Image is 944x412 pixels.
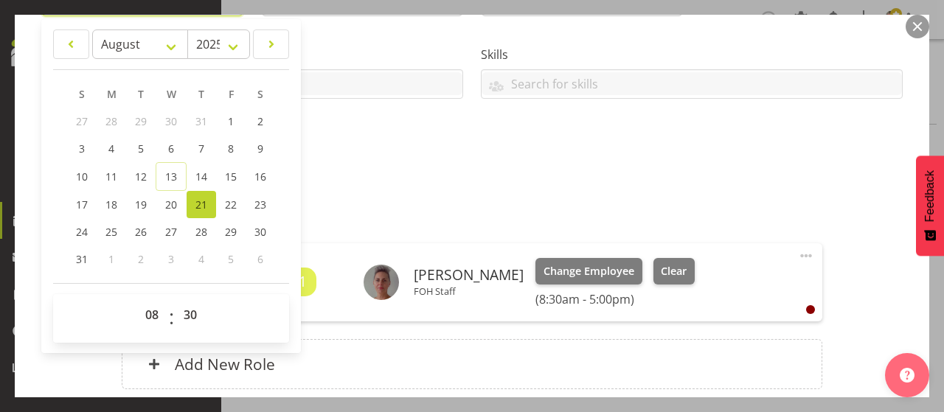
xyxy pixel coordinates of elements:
[216,135,246,162] a: 8
[216,191,246,218] a: 22
[254,225,266,239] span: 30
[135,114,147,128] span: 29
[156,162,187,191] a: 13
[257,252,263,266] span: 6
[806,305,815,314] div: User is clocked out
[156,135,187,162] a: 6
[257,142,263,156] span: 9
[165,198,177,212] span: 20
[135,198,147,212] span: 19
[364,265,399,300] img: lisa-camplin39eb652cd60ab4b13f89f5bbe30ec9d7.png
[195,114,207,128] span: 31
[195,225,207,239] span: 28
[79,142,85,156] span: 3
[138,87,144,101] span: T
[156,191,187,218] a: 20
[126,135,156,162] a: 5
[900,368,914,383] img: help-xxl-2.png
[126,218,156,245] a: 26
[535,292,695,307] h6: (8:30am - 5:00pm)
[67,162,97,191] a: 10
[198,87,204,101] span: T
[175,355,275,374] h6: Add New Role
[228,114,234,128] span: 1
[67,245,97,273] a: 31
[246,218,275,245] a: 30
[246,135,275,162] a: 9
[229,87,234,101] span: F
[216,108,246,135] a: 1
[168,142,174,156] span: 6
[481,46,903,63] label: Skills
[198,252,204,266] span: 4
[167,87,176,101] span: W
[126,191,156,218] a: 19
[535,258,642,284] button: Change Employee
[414,285,524,297] p: FOH Staff
[414,267,524,283] h6: [PERSON_NAME]
[246,191,275,218] a: 23
[225,225,237,239] span: 29
[108,142,114,156] span: 4
[76,198,88,212] span: 17
[76,252,88,266] span: 31
[661,263,687,279] span: Clear
[187,218,216,245] a: 28
[228,142,234,156] span: 8
[135,170,147,184] span: 12
[254,198,266,212] span: 23
[169,300,174,337] span: :
[97,218,126,245] a: 25
[105,114,117,128] span: 28
[165,170,177,184] span: 13
[138,252,144,266] span: 2
[79,87,85,101] span: S
[257,87,263,101] span: S
[108,252,114,266] span: 1
[107,87,117,101] span: M
[97,135,126,162] a: 4
[76,114,88,128] span: 27
[67,218,97,245] a: 24
[195,198,207,212] span: 21
[216,218,246,245] a: 29
[76,170,88,184] span: 10
[126,162,156,191] a: 12
[138,142,144,156] span: 5
[246,108,275,135] a: 2
[187,135,216,162] a: 7
[165,225,177,239] span: 27
[156,218,187,245] a: 27
[257,114,263,128] span: 2
[187,162,216,191] a: 14
[105,225,117,239] span: 25
[135,225,147,239] span: 26
[168,252,174,266] span: 3
[254,170,266,184] span: 16
[67,135,97,162] a: 3
[246,162,275,191] a: 16
[165,114,177,128] span: 30
[105,198,117,212] span: 18
[544,263,634,279] span: Change Employee
[97,191,126,218] a: 18
[195,170,207,184] span: 14
[41,116,903,134] h5: Description
[216,162,246,191] a: 15
[923,170,937,222] span: Feedback
[76,225,88,239] span: 24
[653,258,695,284] button: Clear
[228,252,234,266] span: 5
[225,170,237,184] span: 15
[187,191,216,218] a: 21
[225,198,237,212] span: 22
[122,208,822,226] h5: Roles
[97,162,126,191] a: 11
[105,170,117,184] span: 11
[67,191,97,218] a: 17
[41,152,903,170] p: Schoolhouse duty manager - with catering
[198,142,204,156] span: 7
[916,156,944,256] button: Feedback - Show survey
[482,72,902,95] input: Search for skills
